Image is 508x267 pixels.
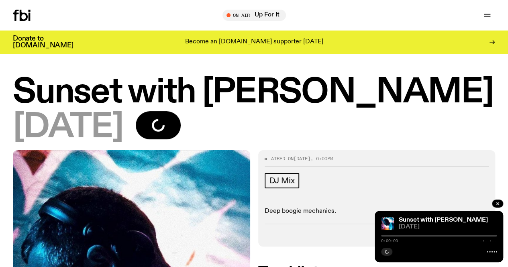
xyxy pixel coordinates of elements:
[13,111,123,144] span: [DATE]
[185,39,323,46] p: Become an [DOMAIN_NAME] supporter [DATE]
[399,217,488,223] a: Sunset with [PERSON_NAME]
[265,208,489,215] p: Deep boogie mechanics.
[271,155,294,162] span: Aired on
[381,217,394,230] img: Simon Caldwell stands side on, looking downwards. He has headphones on. Behind him is a brightly ...
[265,173,300,188] a: DJ Mix
[294,155,310,162] span: [DATE]
[13,76,495,109] h1: Sunset with [PERSON_NAME]
[222,10,286,21] button: On AirUp For It
[269,176,295,185] span: DJ Mix
[480,239,497,243] span: -:--:--
[399,224,497,230] span: [DATE]
[381,239,398,243] span: 0:00:00
[310,155,333,162] span: , 6:00pm
[13,35,73,49] h3: Donate to [DOMAIN_NAME]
